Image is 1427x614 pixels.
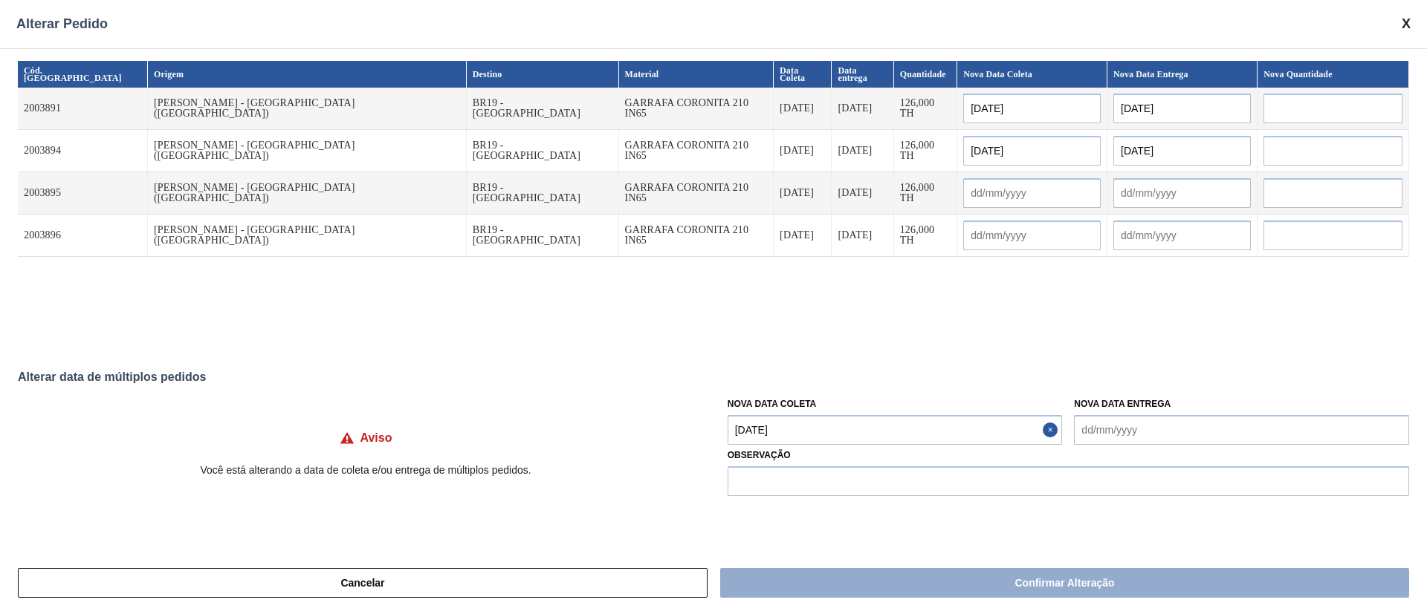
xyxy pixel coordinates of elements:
th: Quantidade [894,61,957,88]
td: [DATE] [832,88,893,130]
button: Close [1043,415,1062,445]
td: 2003895 [18,172,148,215]
label: Observação [728,445,1409,466]
input: dd/mm/yyyy [1113,221,1251,250]
label: Nova Data Entrega [1074,399,1171,409]
th: Data Coleta [774,61,832,88]
td: 126,000 TH [894,130,957,172]
input: dd/mm/yyyy [1113,136,1251,166]
input: dd/mm/yyyy [1074,415,1409,445]
td: GARRAFA CORONITA 210 IN65 [619,172,774,215]
p: Você está alterando a data de coleta e/ou entrega de múltiplos pedidos. [18,464,713,476]
td: [DATE] [832,130,893,172]
th: Nova Quantidade [1258,61,1409,88]
td: 126,000 TH [894,172,957,215]
td: 126,000 TH [894,215,957,257]
td: [PERSON_NAME] - [GEOGRAPHIC_DATA] ([GEOGRAPHIC_DATA]) [148,172,467,215]
h4: Aviso [360,431,392,445]
td: 126,000 TH [894,88,957,130]
th: Destino [467,61,619,88]
input: dd/mm/yyyy [728,415,1063,445]
td: [DATE] [774,172,832,215]
th: Nova Data Coleta [957,61,1107,88]
button: Cancelar [18,568,708,598]
td: BR19 - [GEOGRAPHIC_DATA] [467,130,619,172]
td: BR19 - [GEOGRAPHIC_DATA] [467,172,619,215]
td: GARRAFA CORONITA 210 IN65 [619,215,774,257]
td: [DATE] [774,88,832,130]
th: Cód. [GEOGRAPHIC_DATA] [18,61,148,88]
td: [DATE] [774,215,832,257]
td: 2003894 [18,130,148,172]
input: dd/mm/yyyy [963,94,1101,123]
th: Data entrega [832,61,893,88]
input: dd/mm/yyyy [1113,94,1251,123]
td: [DATE] [774,130,832,172]
td: BR19 - [GEOGRAPHIC_DATA] [467,88,619,130]
td: [PERSON_NAME] - [GEOGRAPHIC_DATA] ([GEOGRAPHIC_DATA]) [148,130,467,172]
td: GARRAFA CORONITA 210 IN65 [619,88,774,130]
span: Alterar Pedido [16,16,108,32]
td: [PERSON_NAME] - [GEOGRAPHIC_DATA] ([GEOGRAPHIC_DATA]) [148,88,467,130]
td: GARRAFA CORONITA 210 IN65 [619,130,774,172]
input: dd/mm/yyyy [963,221,1101,250]
td: 2003896 [18,215,148,257]
td: [DATE] [832,172,893,215]
td: [PERSON_NAME] - [GEOGRAPHIC_DATA] ([GEOGRAPHIC_DATA]) [148,215,467,257]
td: BR19 - [GEOGRAPHIC_DATA] [467,215,619,257]
input: dd/mm/yyyy [963,178,1101,208]
th: Material [619,61,774,88]
td: 2003891 [18,88,148,130]
label: Nova Data Coleta [728,399,817,409]
th: Nova Data Entrega [1107,61,1258,88]
td: [DATE] [832,215,893,257]
input: dd/mm/yyyy [1113,178,1251,208]
input: dd/mm/yyyy [963,136,1101,166]
div: Alterar data de múltiplos pedidos [18,370,1409,384]
th: Origem [148,61,467,88]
